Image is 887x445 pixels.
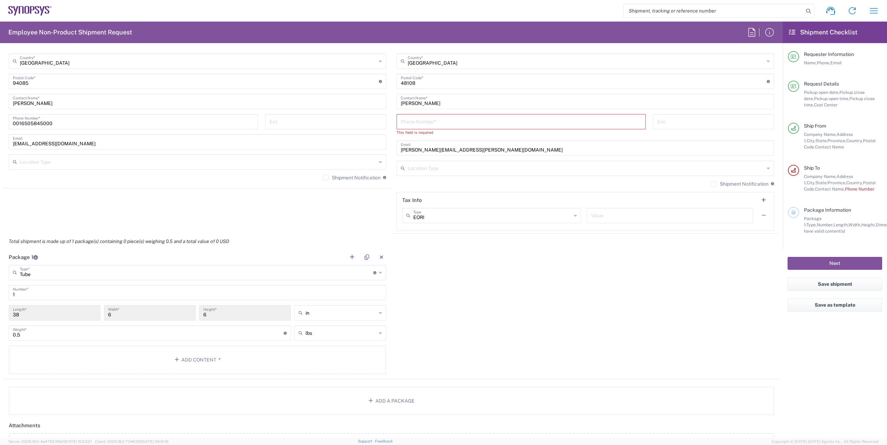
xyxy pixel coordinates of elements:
h2: Employee Non-Product Shipment Request [8,28,132,37]
span: Pickup open time, [814,96,849,101]
span: Pickup open date, [804,90,839,95]
span: City, [807,138,815,143]
span: Country, [846,180,863,185]
span: Company Name, [804,132,837,137]
span: State/Province, [815,180,846,185]
label: Shipment Notification [323,175,381,180]
button: Save shipment [788,278,882,291]
button: Next [788,257,882,270]
span: Contact Name, [815,186,845,192]
span: Copyright © [DATE]-[DATE] Agistix Inc., All Rights Reserved [772,438,879,445]
span: Width, [848,222,861,227]
h2: Package 1 [9,254,38,261]
h2: Shipment Checklist [789,28,857,37]
span: State/Province, [815,138,846,143]
span: Phone, [817,60,830,65]
h2: Tax Info [402,197,422,204]
span: City, [807,180,815,185]
span: Ship To [804,165,820,171]
span: Height, [861,222,876,227]
span: Company Name, [804,174,837,179]
button: Add Content* [9,346,386,374]
em: Total shipment is made up of 1 package(s) containing 0 piece(s) weighing 0.5 and a total value of... [3,238,234,244]
span: Name, [804,60,817,65]
span: Request Details [804,81,839,87]
span: Cost Center [814,102,838,107]
span: Requester Information [804,51,854,57]
span: Number, [817,222,833,227]
span: Server: 2025.18.0-4e47823f9d1 [8,439,92,444]
span: Ship From [804,123,826,129]
span: Email [830,60,842,65]
h2: Attachments [9,422,40,429]
span: Length, [833,222,848,227]
a: Support [358,439,375,443]
span: Package 1: [804,216,822,227]
span: Client: 2025.18.0-7346316 [95,439,169,444]
span: Type, [806,222,817,227]
span: Contact Name [815,144,844,149]
input: Shipment, tracking or reference number [624,4,804,17]
button: Add a Package [9,387,774,415]
a: Feedback [375,439,393,443]
label: Shipment Notification [711,181,768,187]
span: [DATE] 10:23:21 [65,439,92,444]
span: [DATE] 08:10:16 [141,439,169,444]
span: Package Information [804,207,851,213]
button: Save as template [788,299,882,311]
div: This field is required [397,129,646,136]
span: Country, [846,138,863,143]
span: Phone Number [845,186,874,192]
